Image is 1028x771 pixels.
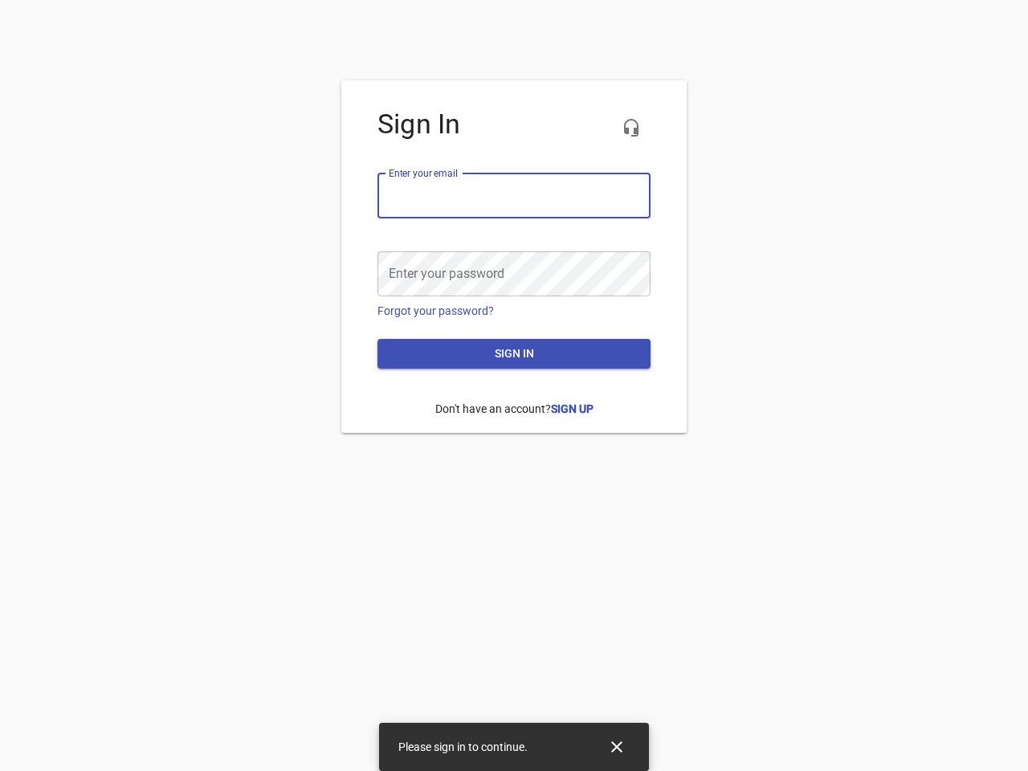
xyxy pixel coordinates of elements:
[398,740,528,753] span: Please sign in to continue.
[677,181,1016,759] iframe: Chat
[377,108,651,141] h4: Sign In
[377,389,651,430] p: Don't have an account?
[377,339,651,369] button: Sign in
[598,728,636,766] button: Close
[377,304,494,317] a: Forgot your password?
[551,402,594,415] a: Sign Up
[390,344,638,364] span: Sign in
[612,108,651,147] button: Live Chat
